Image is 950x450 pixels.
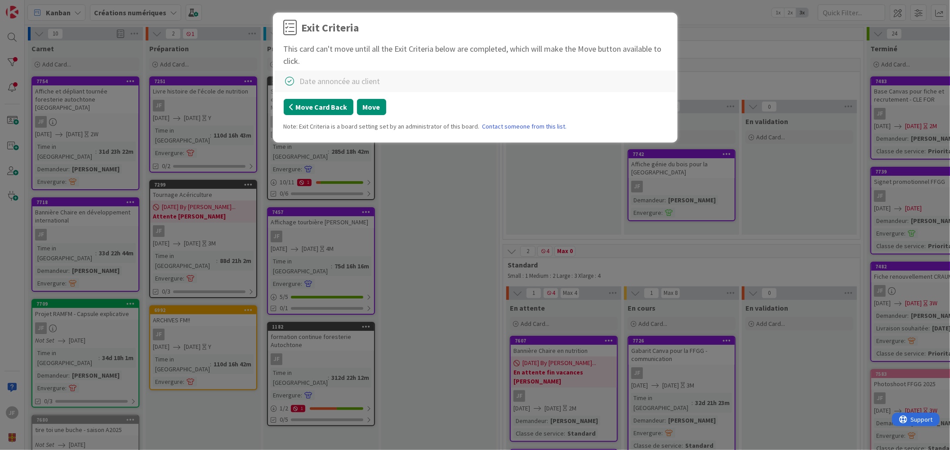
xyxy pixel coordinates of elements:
a: Contact someone from this list. [482,122,567,131]
button: Move Card Back [284,99,353,115]
div: Note: Exit Criteria is a board setting set by an administrator of this board. [284,122,667,131]
div: Exit Criteria [302,20,359,36]
div: This card can't move until all the Exit Criteria below are completed, which will make the Move bu... [284,43,667,67]
div: Date annoncée au client [300,75,380,87]
span: Support [19,1,41,12]
button: Move [357,99,386,115]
